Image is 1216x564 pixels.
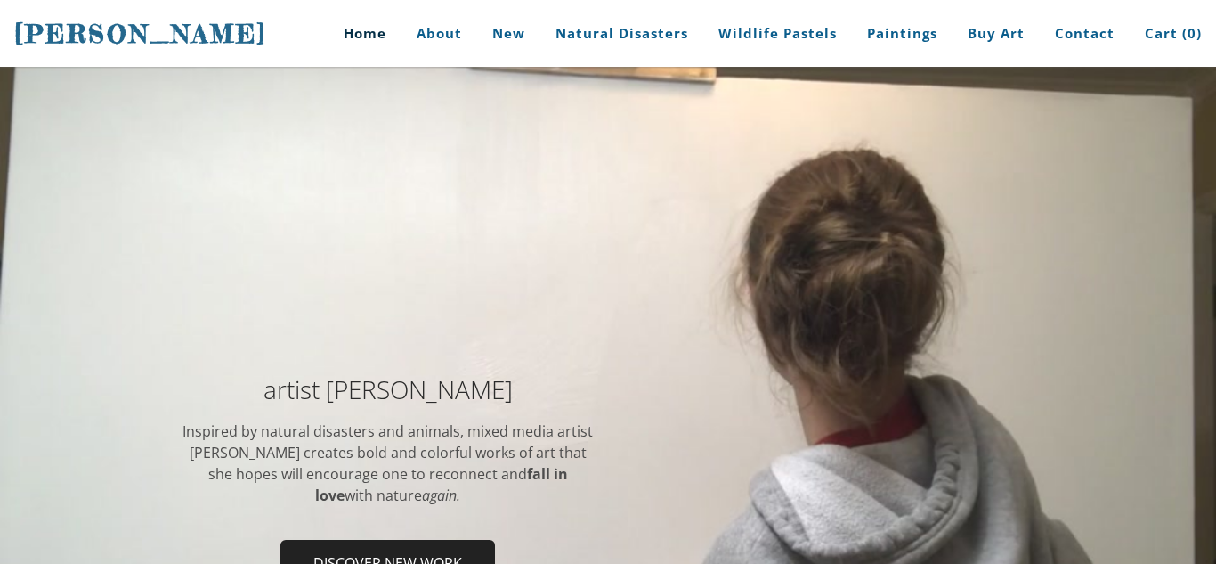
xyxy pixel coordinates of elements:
a: [PERSON_NAME] [14,17,267,51]
h2: artist [PERSON_NAME] [181,377,595,402]
div: Inspired by natural disasters and animals, mixed media artist [PERSON_NAME] ​creates bold and col... [181,421,595,506]
span: 0 [1188,24,1196,42]
span: [PERSON_NAME] [14,19,267,49]
em: again. [422,486,460,505]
